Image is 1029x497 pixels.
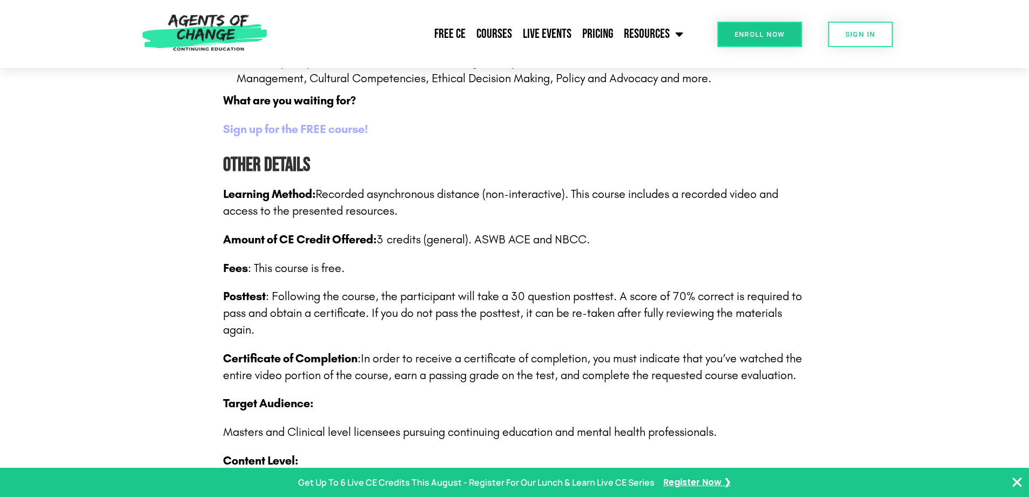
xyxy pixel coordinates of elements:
a: Resources [618,21,689,48]
b: Other Details [223,154,310,177]
strong: What are you waiting for? [223,94,356,108]
li: Includes prompts for: Assessment and Screening, Therapeutic Interventions, [MEDICAL_DATA], Case M... [237,54,806,87]
a: SIGN IN [828,22,893,47]
span: Amount of CE Credit Offered: [223,233,376,247]
span: : Following the course, the participant will take a 30 question posttest. A score of 70% correct ... [223,289,802,337]
a: Live Events [517,21,577,48]
b: Content Level: [223,454,298,468]
span: Enroll Now [735,31,785,38]
p: 3 credits (general). ASWB ACE and NBCC. [223,231,806,248]
button: Close Banner [1011,476,1024,489]
span: : This course is free. [223,261,345,275]
span: : [358,352,361,366]
p: Masters and Clinical level licensees pursuing continuing education and mental health professionals. [223,424,806,441]
span: SIGN IN [845,31,876,38]
p: In order to receive a certificate of completion, you must indicate that you’ve watched the entire... [223,350,806,384]
a: Free CE [429,21,471,48]
a: Pricing [577,21,618,48]
span: Certificate of Completion [223,352,358,366]
nav: Menu [273,21,689,48]
b: Posttest [223,289,266,303]
a: Register Now ❯ [663,475,731,491]
span: Fees [223,261,248,275]
p: Get Up To 6 Live CE Credits This August - Register For Our Lunch & Learn Live CE Series [298,475,655,491]
a: Enroll Now [717,22,802,47]
a: Sign up for the FREE course! [223,122,368,136]
b: Learning Method: [223,187,315,201]
span: Recorded asynchronous distance (non-interactive). This course includes a recorded video and acces... [223,187,778,218]
a: Courses [471,21,517,48]
b: Target Audience: [223,396,313,410]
